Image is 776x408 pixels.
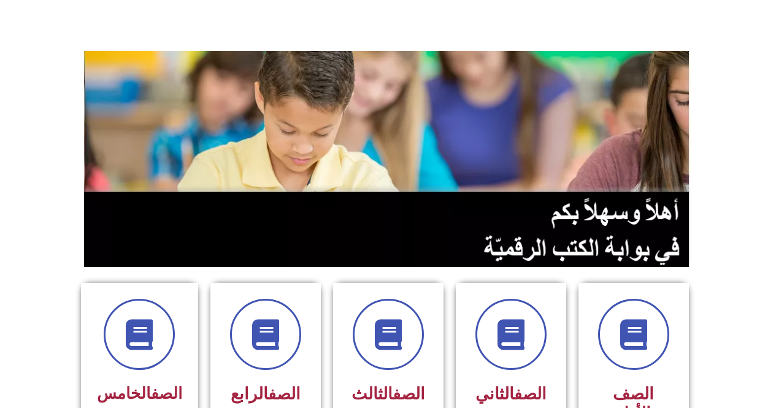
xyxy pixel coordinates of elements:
[352,384,425,404] span: الثالث
[268,384,301,404] a: الصف
[514,384,547,404] a: الصف
[231,384,301,404] span: الرابع
[475,384,547,404] span: الثاني
[393,384,425,404] a: الصف
[97,384,182,402] span: الخامس
[151,384,182,402] a: الصف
